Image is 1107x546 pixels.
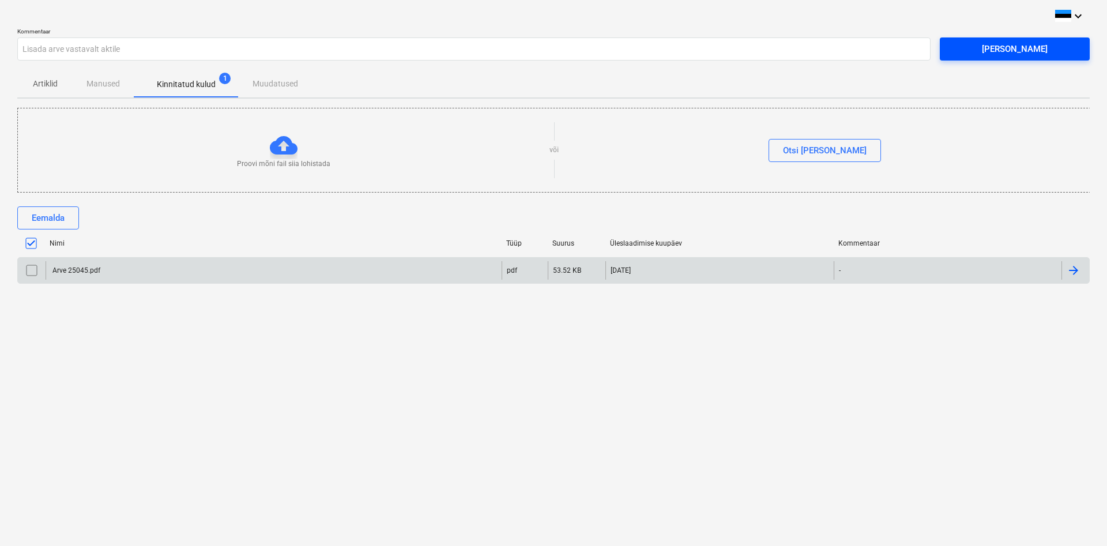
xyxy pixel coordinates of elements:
button: Otsi [PERSON_NAME] [769,139,881,162]
div: [PERSON_NAME] [982,42,1048,57]
p: Kinnitatud kulud [157,78,216,91]
div: Arve 25045.pdf [51,266,100,274]
div: Otsi [PERSON_NAME] [783,143,867,158]
div: 53.52 KB [553,266,581,274]
p: Kommentaar [17,28,931,37]
div: Eemalda [32,210,65,225]
p: või [549,145,559,155]
button: [PERSON_NAME] [940,37,1090,61]
div: - [839,266,841,274]
div: Suurus [552,239,601,247]
span: 1 [219,73,231,84]
div: Tüüp [506,239,543,247]
div: pdf [507,266,517,274]
p: Proovi mõni fail siia lohistada [237,159,330,169]
div: [DATE] [611,266,631,274]
div: Nimi [50,239,497,247]
div: Proovi mõni fail siia lohistadavõiOtsi [PERSON_NAME] [17,108,1091,193]
button: Eemalda [17,206,79,229]
p: Artiklid [31,78,59,90]
div: Kommentaar [838,239,1057,247]
i: keyboard_arrow_down [1071,9,1085,23]
div: Üleslaadimise kuupäev [610,239,829,247]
